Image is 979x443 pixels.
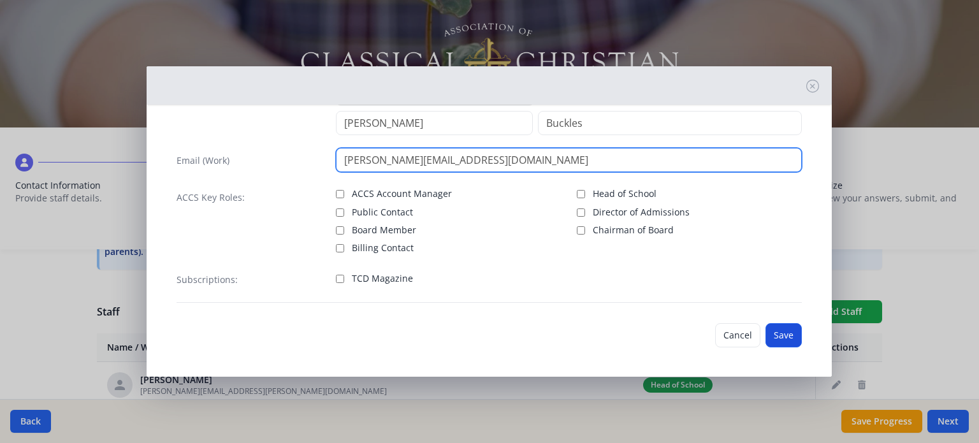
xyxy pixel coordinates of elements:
input: ACCS Account Manager [336,190,344,198]
label: Email (Work) [177,154,229,167]
input: Board Member [336,226,344,235]
input: Head of School [577,190,585,198]
span: Billing Contact [352,242,414,254]
button: Save [765,323,802,347]
button: Cancel [715,323,760,347]
input: contact@site.com [336,148,802,172]
input: Billing Contact [336,244,344,252]
label: ACCS Key Roles: [177,191,245,204]
input: Chairman of Board [577,226,585,235]
span: Head of School [593,187,656,200]
input: Public Contact [336,208,344,217]
input: First Name [336,111,533,135]
span: TCD Magazine [352,272,413,285]
span: ACCS Account Manager [352,187,452,200]
span: Public Contact [352,206,413,219]
input: Last Name [538,111,802,135]
input: Director of Admissions [577,208,585,217]
span: Director of Admissions [593,206,690,219]
label: Subscriptions: [177,273,238,286]
span: Chairman of Board [593,224,674,236]
span: Board Member [352,224,416,236]
input: TCD Magazine [336,275,344,283]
